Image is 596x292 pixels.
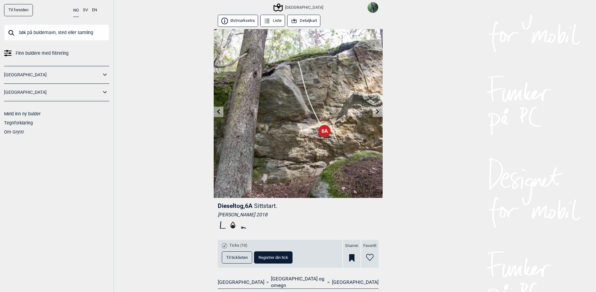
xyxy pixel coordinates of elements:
button: NO [73,4,79,17]
p: Sittstart. [254,202,277,209]
span: Registrer din tick [258,255,288,259]
button: Detaljkart [287,15,321,27]
a: [GEOGRAPHIC_DATA] [4,88,101,97]
div: [GEOGRAPHIC_DATA] [274,4,323,11]
button: SV [83,4,88,16]
span: Ticks (10) [229,243,247,248]
span: Dieseltog , 6A [218,202,252,209]
span: Favoritt [363,243,376,249]
button: EN [92,4,97,16]
a: [GEOGRAPHIC_DATA] og omegn [271,276,325,289]
button: Liste [260,15,285,27]
span: Finn buldere med filtrering [16,49,69,58]
a: [GEOGRAPHIC_DATA] [4,70,101,79]
a: Meld inn ny bulder [4,111,41,116]
nav: > > [218,276,379,289]
a: Om Gryttr [4,129,24,134]
div: Snarvei [343,240,360,268]
a: Til forsiden [4,4,33,16]
a: Tegnforklaring [4,120,33,125]
button: Registrer din tick [254,251,293,264]
span: Til ticklisten [226,255,248,259]
img: 1000008928 [368,2,378,13]
a: Finn buldere med filtrering [4,49,109,58]
img: Dieseltog 210521 [214,29,383,198]
div: [PERSON_NAME] 2018 [218,212,379,218]
input: Søk på buldernavn, sted eller samling [4,24,109,41]
a: [GEOGRAPHIC_DATA] [218,279,264,285]
button: Østmarksetra [218,15,258,27]
button: Til ticklisten [222,251,252,264]
a: [GEOGRAPHIC_DATA] [332,279,379,285]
